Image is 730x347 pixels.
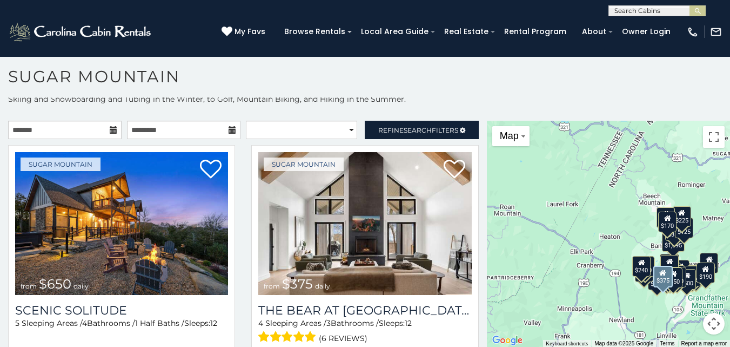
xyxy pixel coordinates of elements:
div: $650 [647,269,666,290]
div: $355 [635,261,653,281]
span: 12 [405,318,412,328]
a: The Bear At Sugar Mountain from $375 daily [258,152,471,295]
img: White-1-2.png [8,21,154,43]
span: Refine Filters [378,126,458,134]
div: $225 [673,206,691,227]
a: Browse Rentals [279,23,351,40]
a: The Bear At [GEOGRAPHIC_DATA] [258,303,471,318]
a: My Favs [222,26,268,38]
span: 1 Half Baths / [135,318,184,328]
div: $200 [671,260,689,280]
span: daily [315,282,330,290]
a: Report a map error [681,341,727,346]
span: from [21,282,37,290]
a: Sugar Mountain [264,158,344,171]
div: $350 [664,267,682,288]
div: $350 [665,220,684,240]
img: phone-regular-white.png [687,26,699,38]
a: Scenic Solitude from $650 daily [15,152,228,295]
span: Map [500,130,519,141]
span: My Favs [235,26,265,37]
div: $240 [632,256,651,276]
a: Add to favorites [444,159,465,181]
span: Search [404,126,432,134]
div: $1,095 [662,231,685,252]
div: $190 [660,254,678,274]
a: Sugar Mountain [21,158,101,171]
button: Change map style [492,126,530,146]
h3: The Bear At Sugar Mountain [258,303,471,318]
img: Scenic Solitude [15,152,228,295]
div: $375 [653,265,673,287]
span: daily [73,282,89,290]
div: Sleeping Areas / Bathrooms / Sleeps: [258,318,471,345]
div: $170 [658,211,677,232]
span: (6 reviews) [319,331,367,345]
span: 4 [82,318,87,328]
span: 12 [210,318,217,328]
span: 5 [15,318,19,328]
div: $195 [683,266,701,286]
span: 3 [326,318,331,328]
img: mail-regular-white.png [710,26,722,38]
a: Local Area Guide [356,23,434,40]
a: RefineSearchFilters [365,121,478,139]
span: $375 [282,276,313,292]
a: Scenic Solitude [15,303,228,318]
span: $650 [39,276,71,292]
span: from [264,282,280,290]
button: Map camera controls [703,313,725,335]
div: Sleeping Areas / Bathrooms / Sleeps: [15,318,228,345]
button: Toggle fullscreen view [703,126,725,148]
div: $155 [700,253,718,273]
div: $190 [696,262,715,283]
div: $125 [675,218,693,238]
img: The Bear At Sugar Mountain [258,152,471,295]
a: Owner Login [617,23,676,40]
a: Terms (opens in new tab) [660,341,674,346]
a: About [577,23,612,40]
a: Add to favorites [200,159,222,181]
span: 4 [258,318,263,328]
div: $265 [661,254,679,274]
a: Rental Program [499,23,572,40]
div: $240 [657,207,675,228]
span: Map data ©2025 Google [594,341,653,346]
div: $300 [660,254,679,275]
div: $500 [678,269,696,290]
div: $345 [687,265,705,286]
a: Real Estate [439,23,494,40]
div: $350 [667,267,686,287]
